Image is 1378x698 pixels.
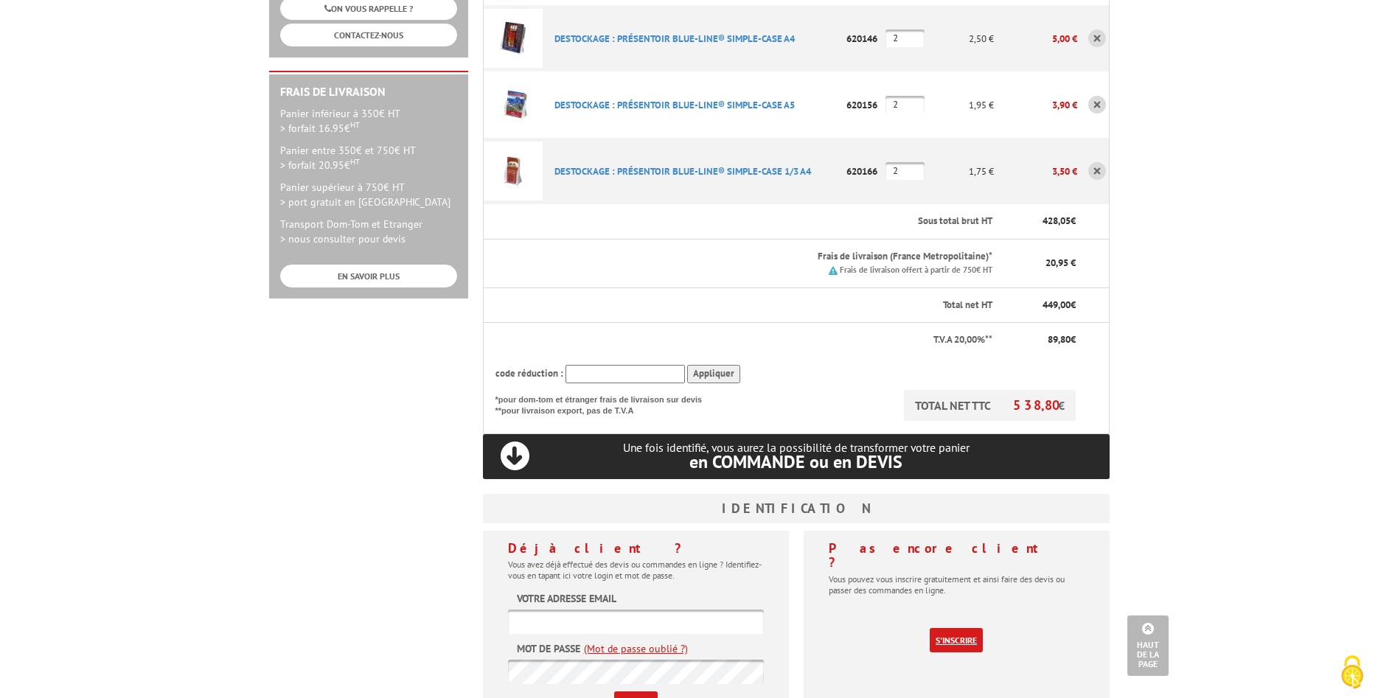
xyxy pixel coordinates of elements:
img: DESTOCKAGE : PRéSENTOIR BLUE-LINE® SIMPLE-CASE A5 [484,75,543,134]
button: Cookies (fenêtre modale) [1326,648,1378,698]
a: S'inscrire [930,628,983,652]
p: € [1006,333,1076,347]
p: T.V.A 20,00%** [495,333,993,347]
h3: Identification [483,494,1110,523]
img: DESTOCKAGE : PRéSENTOIR BLUE-LINE® SIMPLE-CASE 1/3 A4 [484,142,543,200]
p: Transport Dom-Tom et Etranger [280,217,457,246]
p: € [1006,214,1076,228]
p: 620146 [842,26,885,52]
span: > port gratuit en [GEOGRAPHIC_DATA] [280,195,450,209]
h4: Pas encore client ? [829,541,1085,570]
span: en COMMANDE ou en DEVIS [689,450,902,473]
h2: Frais de Livraison [280,85,457,99]
a: Haut de la page [1127,615,1169,676]
span: > forfait 16.95€ [280,122,360,135]
span: 449,00 [1043,299,1071,311]
a: DESTOCKAGE : PRéSENTOIR BLUE-LINE® SIMPLE-CASE 1/3 A4 [554,165,811,178]
span: > forfait 20.95€ [280,158,360,172]
h4: Déjà client ? [508,541,764,556]
a: EN SAVOIR PLUS [280,265,457,287]
img: DESTOCKAGE : PRéSENTOIR BLUE-LINE® SIMPLE-CASE A4 [484,9,543,68]
span: code réduction : [495,367,563,380]
small: Frais de livraison offert à partir de 750€ HT [840,265,992,275]
p: 1,75 € [925,158,994,184]
span: 89,80 [1048,333,1071,346]
span: 428,05 [1043,214,1071,227]
p: Frais de livraison (France Metropolitaine)* [554,250,993,264]
input: Appliquer [687,365,740,383]
p: Vous avez déjà effectué des devis ou commandes en ligne ? Identifiez-vous en tapant ici votre log... [508,559,764,581]
a: (Mot de passe oublié ?) [584,641,688,656]
a: DESTOCKAGE : PRéSENTOIR BLUE-LINE® SIMPLE-CASE A4 [554,32,795,45]
p: 1,95 € [925,92,994,118]
p: Vous pouvez vous inscrire gratuitement et ainsi faire des devis ou passer des commandes en ligne. [829,573,1085,596]
th: Sous total brut HT [543,204,995,239]
span: 538,80 [1013,397,1058,413]
sup: HT [350,156,360,167]
p: 620166 [842,158,885,184]
p: TOTAL NET TTC € [904,390,1076,421]
span: 20,95 € [1045,256,1076,269]
p: 3,50 € [994,158,1077,184]
p: *pour dom-tom et étranger frais de livraison sur devis **pour livraison export, pas de T.V.A [495,390,717,417]
sup: HT [350,119,360,130]
img: picto.png [829,266,838,275]
p: 620156 [842,92,885,118]
span: > nous consulter pour devis [280,232,406,245]
a: CONTACTEZ-NOUS [280,24,457,46]
p: Total net HT [495,299,993,313]
p: 3,90 € [994,92,1077,118]
p: Une fois identifié, vous aurez la possibilité de transformer votre panier [483,441,1110,471]
p: Panier entre 350€ et 750€ HT [280,143,457,172]
label: Mot de passe [517,641,580,656]
a: DESTOCKAGE : PRéSENTOIR BLUE-LINE® SIMPLE-CASE A5 [554,99,795,111]
p: Panier inférieur à 350€ HT [280,106,457,136]
label: Votre adresse email [517,591,616,606]
p: € [1006,299,1076,313]
p: Panier supérieur à 750€ HT [280,180,457,209]
p: 2,50 € [925,26,994,52]
p: 5,00 € [994,26,1077,52]
img: Cookies (fenêtre modale) [1334,654,1371,691]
